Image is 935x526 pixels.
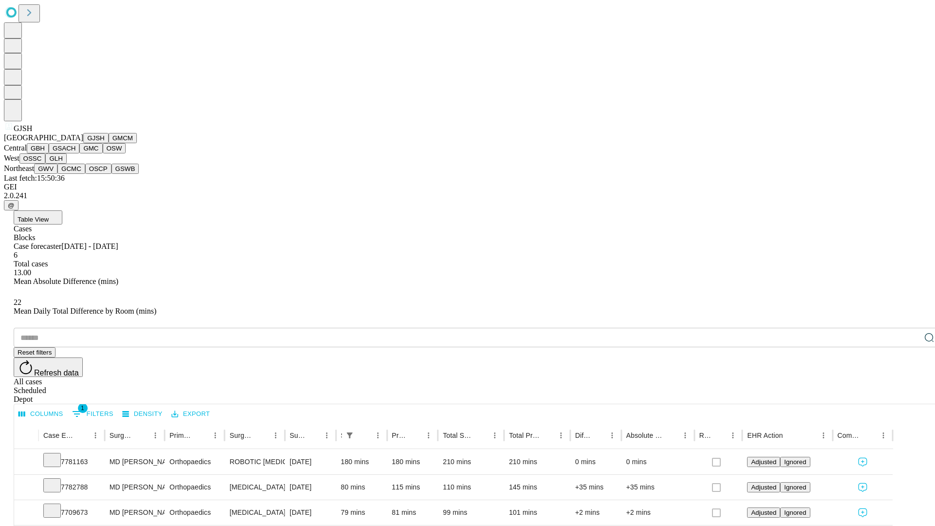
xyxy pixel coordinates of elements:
[784,484,806,491] span: Ignored
[14,260,48,268] span: Total cases
[4,133,83,142] span: [GEOGRAPHIC_DATA]
[509,432,540,439] div: Total Predicted Duration
[49,143,79,153] button: GSACH
[357,429,371,442] button: Sort
[110,500,160,525] div: MD [PERSON_NAME] [PERSON_NAME] Md
[392,500,433,525] div: 81 mins
[4,174,65,182] span: Last fetch: 15:50:36
[541,429,554,442] button: Sort
[14,242,61,250] span: Case forecaster
[626,432,664,439] div: Absolute Difference
[554,429,568,442] button: Menu
[626,475,690,500] div: +35 mins
[509,500,565,525] div: 101 mins
[110,450,160,474] div: MD [PERSON_NAME] [PERSON_NAME] Md
[19,479,34,496] button: Expand
[14,357,83,377] button: Refresh data
[392,432,408,439] div: Predicted In Room Duration
[747,507,780,518] button: Adjusted
[75,429,89,442] button: Sort
[4,191,931,200] div: 2.0.241
[575,450,617,474] div: 0 mins
[208,429,222,442] button: Menu
[780,457,810,467] button: Ignored
[626,450,690,474] div: 0 mins
[19,153,46,164] button: OSSC
[4,200,19,210] button: @
[14,268,31,277] span: 13.00
[43,475,100,500] div: 7782788
[27,143,49,153] button: GBH
[149,429,162,442] button: Menu
[78,403,88,413] span: 1
[43,432,74,439] div: Case Epic Id
[14,298,21,306] span: 22
[109,133,137,143] button: GMCM
[14,347,56,357] button: Reset filters
[747,482,780,492] button: Adjusted
[112,164,139,174] button: GSWB
[79,143,102,153] button: GMC
[784,509,806,516] span: Ignored
[4,144,27,152] span: Central
[110,432,134,439] div: Surgeon Name
[575,500,617,525] div: +2 mins
[747,432,783,439] div: EHR Action
[229,432,254,439] div: Surgery Name
[169,475,220,500] div: Orthopaedics
[392,450,433,474] div: 180 mins
[784,429,798,442] button: Sort
[784,458,806,466] span: Ignored
[8,202,15,209] span: @
[443,450,499,474] div: 210 mins
[18,349,52,356] span: Reset filters
[341,432,342,439] div: Scheduled In Room Duration
[306,429,320,442] button: Sort
[16,407,66,422] button: Select columns
[408,429,422,442] button: Sort
[19,505,34,522] button: Expand
[14,307,156,315] span: Mean Daily Total Difference by Room (mins)
[169,450,220,474] div: Orthopaedics
[269,429,282,442] button: Menu
[877,429,890,442] button: Menu
[34,164,57,174] button: GWV
[780,482,810,492] button: Ignored
[341,500,382,525] div: 79 mins
[371,429,385,442] button: Menu
[665,429,678,442] button: Sort
[509,450,565,474] div: 210 mins
[14,210,62,225] button: Table View
[290,450,331,474] div: [DATE]
[575,432,591,439] div: Difference
[14,277,118,285] span: Mean Absolute Difference (mins)
[290,500,331,525] div: [DATE]
[169,432,194,439] div: Primary Service
[678,429,692,442] button: Menu
[169,407,212,422] button: Export
[817,429,830,442] button: Menu
[34,369,79,377] span: Refresh data
[85,164,112,174] button: OSCP
[43,500,100,525] div: 7709673
[195,429,208,442] button: Sort
[70,406,116,422] button: Show filters
[120,407,165,422] button: Density
[4,183,931,191] div: GEI
[712,429,726,442] button: Sort
[110,475,160,500] div: MD [PERSON_NAME] [PERSON_NAME] Md
[488,429,502,442] button: Menu
[443,475,499,500] div: 110 mins
[392,475,433,500] div: 115 mins
[592,429,605,442] button: Sort
[290,475,331,500] div: [DATE]
[863,429,877,442] button: Sort
[747,457,780,467] button: Adjusted
[229,500,280,525] div: [MEDICAL_DATA] WITH [MEDICAL_DATA] REPAIR
[699,432,712,439] div: Resolved in EHR
[343,429,356,442] div: 1 active filter
[443,432,473,439] div: Total Scheduled Duration
[103,143,126,153] button: OSW
[751,509,776,516] span: Adjusted
[255,429,269,442] button: Sort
